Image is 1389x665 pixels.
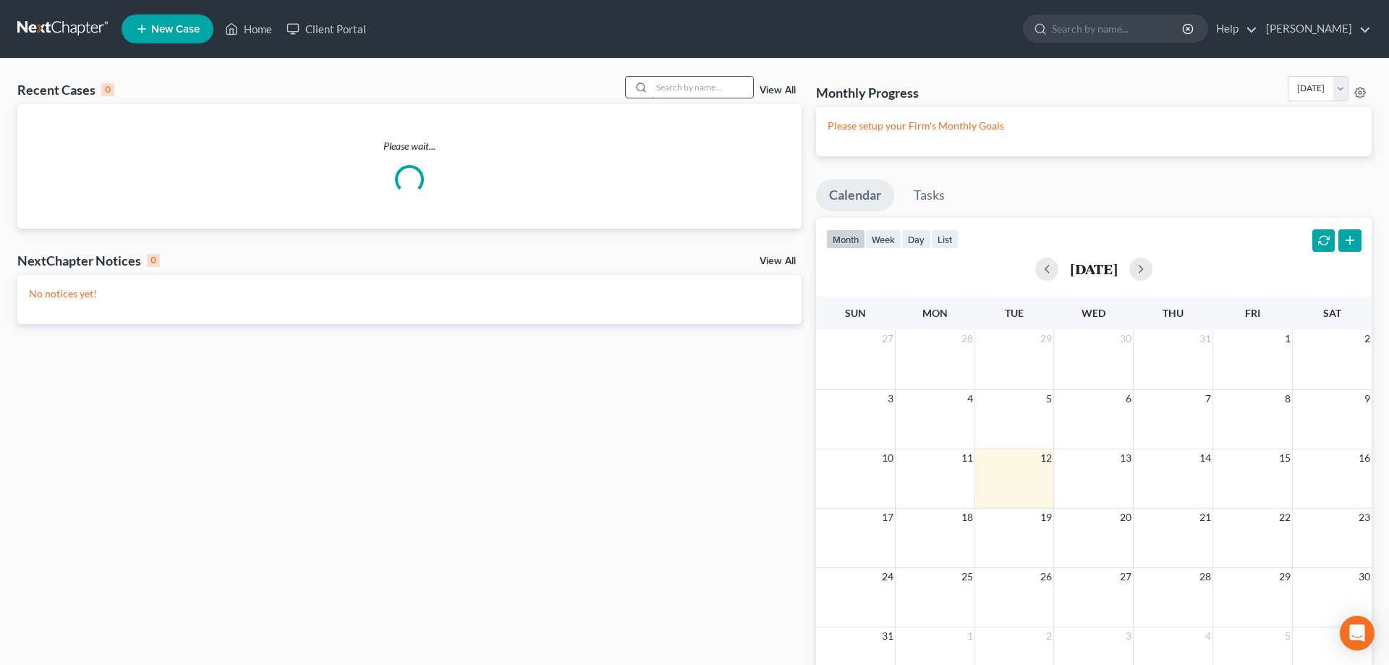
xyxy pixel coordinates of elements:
span: 2 [1363,330,1372,347]
span: 13 [1118,449,1133,467]
span: 12 [1039,449,1053,467]
span: 28 [960,330,974,347]
span: 27 [880,330,895,347]
span: 4 [966,390,974,407]
span: 5 [1283,627,1292,645]
a: Client Portal [279,16,373,42]
span: 14 [1198,449,1212,467]
span: 17 [880,509,895,526]
span: 6 [1124,390,1133,407]
button: day [901,229,931,249]
span: 25 [960,568,974,585]
span: 31 [1198,330,1212,347]
a: Tasks [901,179,958,211]
a: Calendar [816,179,894,211]
span: Sun [845,307,866,319]
span: 18 [960,509,974,526]
a: Help [1209,16,1257,42]
span: 29 [1278,568,1292,585]
span: 28 [1198,568,1212,585]
span: 31 [880,627,895,645]
span: 1 [966,627,974,645]
span: 29 [1039,330,1053,347]
div: NextChapter Notices [17,252,160,269]
span: 30 [1118,330,1133,347]
span: 10 [880,449,895,467]
input: Search by name... [1052,15,1184,42]
span: 16 [1357,449,1372,467]
span: 22 [1278,509,1292,526]
span: Mon [922,307,948,319]
span: Fri [1245,307,1260,319]
span: 15 [1278,449,1292,467]
span: 27 [1118,568,1133,585]
span: 3 [886,390,895,407]
span: Wed [1082,307,1105,319]
div: Recent Cases [17,81,114,98]
input: Search by name... [652,77,753,98]
div: Open Intercom Messenger [1340,616,1375,651]
span: 8 [1283,390,1292,407]
a: [PERSON_NAME] [1259,16,1371,42]
h3: Monthly Progress [816,84,919,101]
button: list [931,229,959,249]
span: Thu [1163,307,1184,319]
span: 9 [1363,390,1372,407]
span: 24 [880,568,895,585]
a: Home [218,16,279,42]
span: 23 [1357,509,1372,526]
span: 26 [1039,568,1053,585]
span: 5 [1045,390,1053,407]
span: 30 [1357,568,1372,585]
p: Please wait... [17,139,802,153]
span: 19 [1039,509,1053,526]
p: No notices yet! [29,287,790,301]
span: Tue [1005,307,1024,319]
button: month [826,229,865,249]
a: View All [760,256,796,266]
span: New Case [151,24,200,35]
a: View All [760,85,796,96]
span: Sat [1323,307,1341,319]
span: 3 [1124,627,1133,645]
span: 2 [1045,627,1053,645]
span: 21 [1198,509,1212,526]
div: 0 [101,83,114,96]
h2: [DATE] [1070,261,1118,276]
span: 11 [960,449,974,467]
span: 4 [1204,627,1212,645]
div: 0 [147,254,160,267]
span: 7 [1204,390,1212,407]
span: 20 [1118,509,1133,526]
button: week [865,229,901,249]
span: 1 [1283,330,1292,347]
p: Please setup your Firm's Monthly Goals [828,119,1360,133]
